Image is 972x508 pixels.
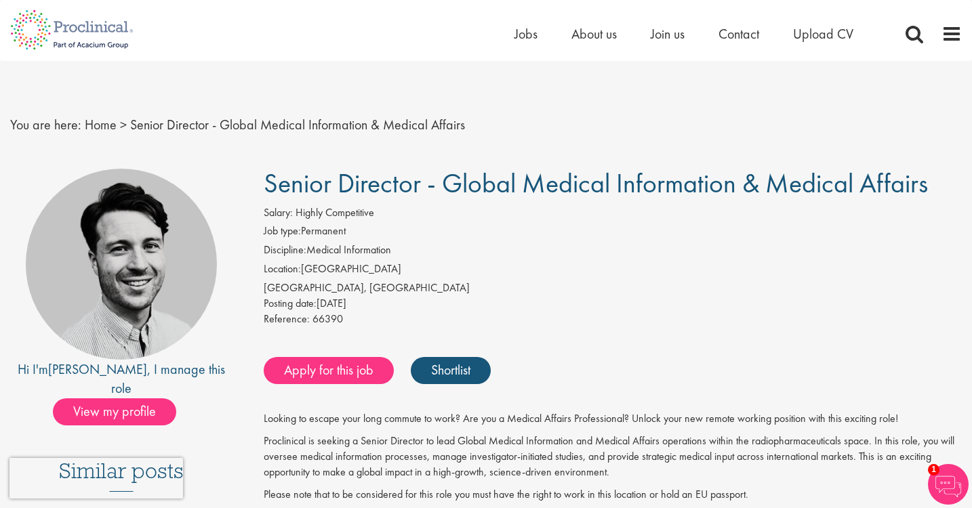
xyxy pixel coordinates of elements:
div: [GEOGRAPHIC_DATA], [GEOGRAPHIC_DATA] [264,280,963,296]
p: Looking to escape your long commute to work? Are you a Medical Affairs Professional? Unlock your ... [264,411,963,427]
span: Highly Competitive [296,205,374,219]
a: Shortlist [411,357,491,384]
a: breadcrumb link [85,116,117,133]
label: Job type: [264,224,301,239]
a: View my profile [53,401,190,419]
a: Join us [651,25,685,43]
li: Permanent [264,224,963,242]
label: Salary: [264,205,293,221]
a: Jobs [514,25,538,43]
span: 1 [928,464,939,475]
span: Senior Director - Global Medical Information & Medical Affairs [130,116,465,133]
a: About us [571,25,617,43]
span: 66390 [312,312,343,326]
li: [GEOGRAPHIC_DATA] [264,261,963,280]
img: imeage of recruiter Thomas Pinnock [26,169,217,360]
a: Upload CV [793,25,853,43]
label: Discipline: [264,242,306,258]
div: [DATE] [264,296,963,312]
label: Reference: [264,312,310,327]
span: You are here: [10,116,81,133]
span: View my profile [53,398,176,425]
img: Chatbot [928,464,969,505]
li: Medical Information [264,242,963,261]
a: [PERSON_NAME] [48,360,147,378]
span: > [120,116,127,133]
p: Please note that to be considered for this role you must have the right to work in this location ... [264,487,963,503]
a: Apply for this job [264,357,394,384]
p: Proclinical is seeking a Senior Director to lead Global Medical Information and Medical Affairs o... [264,433,963,480]
span: Senior Director - Global Medical Information & Medical Affairs [264,166,928,200]
label: Location: [264,261,301,277]
div: Hi I'm , I manage this role [10,360,233,398]
span: Posting date: [264,296,317,310]
iframe: reCAPTCHA [9,458,183,499]
a: Contact [718,25,759,43]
